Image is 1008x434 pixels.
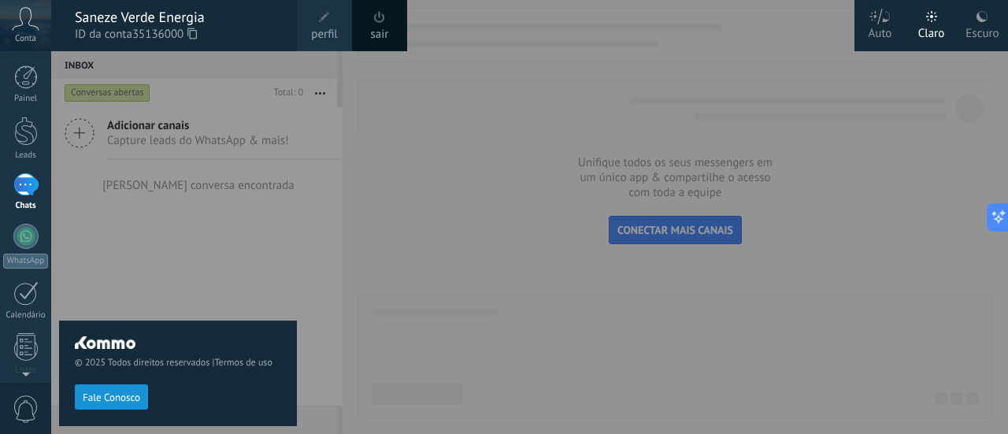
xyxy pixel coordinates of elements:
[965,10,999,51] div: Escuro
[3,94,49,104] div: Painel
[75,26,281,43] span: ID da conta
[83,392,140,403] span: Fale Conosco
[918,10,945,51] div: Claro
[311,26,337,43] span: perfil
[75,384,148,410] button: Fale Conosco
[3,310,49,321] div: Calendário
[75,9,281,26] div: Saneze Verde Energia
[15,34,36,44] span: Conta
[3,201,49,211] div: Chats
[869,10,892,51] div: Auto
[3,150,49,161] div: Leads
[371,26,389,43] a: sair
[3,254,48,269] div: WhatsApp
[75,391,148,402] a: Fale Conosco
[132,26,197,43] span: 35136000
[214,357,272,369] a: Termos de uso
[75,357,281,369] span: © 2025 Todos direitos reservados |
